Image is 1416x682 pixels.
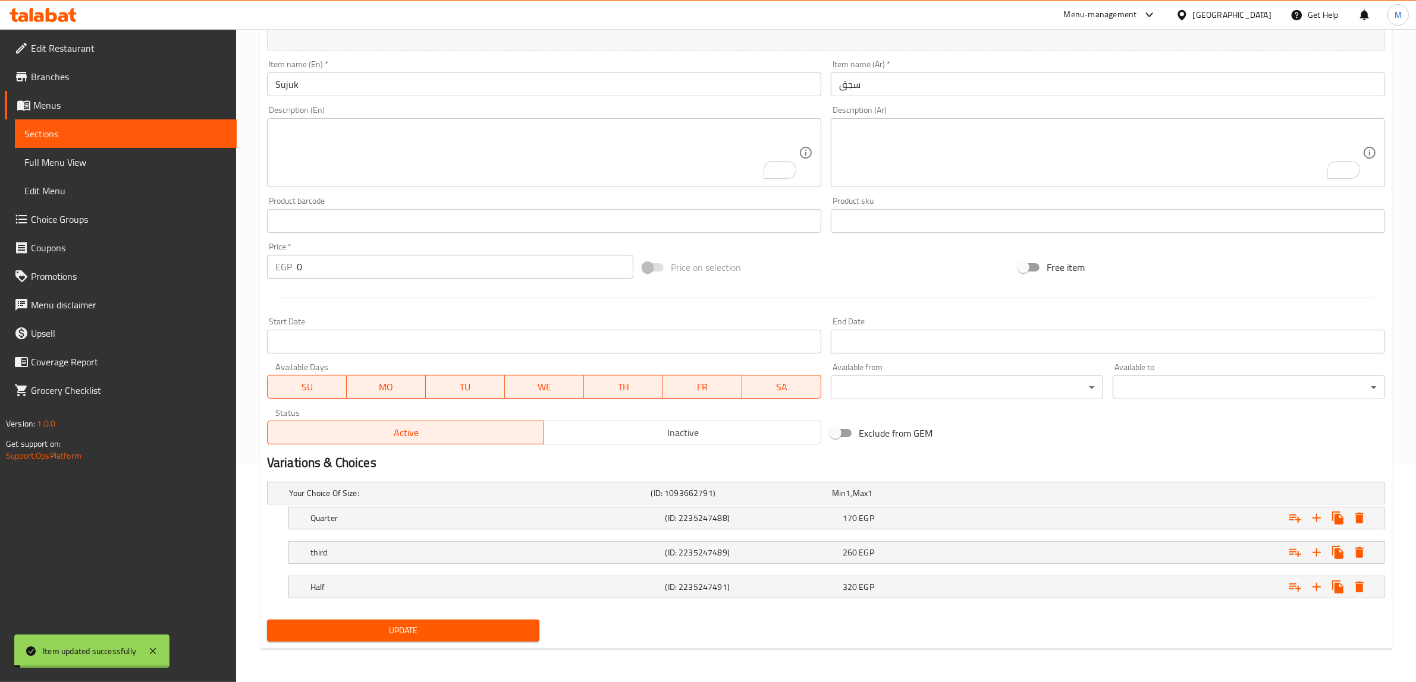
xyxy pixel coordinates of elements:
span: Get support on: [6,436,61,451]
div: Item updated successfully [43,645,136,658]
h5: third [310,547,661,558]
button: SU [267,375,347,399]
span: Grocery Checklist [31,383,227,397]
span: Inactive [549,424,817,441]
h5: (ID: 2235247488) [665,512,838,524]
input: Please enter product sku [831,209,1385,233]
a: Edit Menu [15,176,237,205]
span: Upsell [31,326,227,340]
h5: Your Choice Of Size: [289,487,646,499]
a: Branches [5,62,237,91]
span: 320 [843,579,857,595]
span: Min [832,485,846,501]
h2: Variations & Choices [267,454,1385,472]
span: EGP [859,510,874,526]
span: Menus [33,98,227,112]
span: Choice Groups [31,212,227,226]
textarea: To enrich screen reader interactions, please activate Accessibility in Grammarly extension settings [275,125,799,181]
button: Clone new choice [1327,507,1349,529]
div: Expand [268,482,1384,504]
a: Sections [15,119,237,148]
button: Add new choice [1306,507,1327,529]
span: TU [431,378,500,396]
a: Menus [5,91,237,119]
button: Delete third [1349,542,1370,563]
div: Expand [289,542,1384,563]
span: Promotions [31,269,227,283]
span: Exclude from GEM [859,426,933,440]
input: Enter name En [267,72,821,96]
h5: Half [310,581,661,593]
span: FR [668,378,737,396]
a: Support.OpsPlatform [6,448,81,463]
span: WE [510,378,579,396]
span: Free item [1047,260,1085,274]
a: Choice Groups [5,205,237,233]
span: Price on selection [671,260,741,274]
button: FR [663,375,742,399]
button: Delete Quarter [1349,507,1370,529]
span: TH [589,378,658,396]
span: Edit Menu [24,184,227,198]
button: TU [426,375,505,399]
span: SU [272,378,342,396]
a: Grocery Checklist [5,376,237,405]
span: 1 [868,485,872,501]
span: Full Menu View [24,155,227,169]
span: Active [272,424,540,441]
button: MO [347,375,426,399]
input: Please enter price [297,255,633,279]
span: Coupons [31,241,227,255]
a: Coverage Report [5,348,237,376]
button: WE [505,375,584,399]
span: 1 [846,485,850,501]
button: TH [584,375,663,399]
p: EGP [275,260,292,274]
span: Update [277,623,530,638]
span: Sections [24,127,227,141]
span: 260 [843,545,857,560]
div: ​ [1113,375,1385,399]
span: Edit Restaurant [31,41,227,55]
button: Active [267,421,545,444]
div: Expand [289,576,1384,598]
span: M [1395,8,1402,21]
div: , [832,487,1008,499]
h5: (ID: 1093662791) [651,487,827,499]
button: Add choice group [1285,542,1306,563]
a: Promotions [5,262,237,291]
span: EGP [859,545,874,560]
div: Menu-management [1064,8,1137,22]
button: Add choice group [1285,507,1306,529]
span: Max [853,485,868,501]
button: Add new choice [1306,576,1327,598]
input: Enter name Ar [831,72,1385,96]
button: SA [742,375,821,399]
button: Clone new choice [1327,576,1349,598]
button: Add new choice [1306,542,1327,563]
span: 170 [843,510,857,526]
span: EGP [859,579,874,595]
div: [GEOGRAPHIC_DATA] [1193,8,1271,21]
button: Update [267,620,539,642]
a: Menu disclaimer [5,291,237,319]
a: Upsell [5,319,237,348]
a: Coupons [5,233,237,262]
div: Expand [289,507,1384,529]
span: Menu disclaimer [31,298,227,312]
button: Clone new choice [1327,542,1349,563]
h5: (ID: 2235247489) [665,547,838,558]
span: Version: [6,416,35,431]
h5: Quarter [310,512,661,524]
button: Delete Half [1349,576,1370,598]
button: Add choice group [1285,576,1306,598]
button: Inactive [544,421,821,444]
span: Branches [31,70,227,84]
h5: (ID: 2235247491) [665,581,838,593]
span: 1.0.0 [37,416,55,431]
textarea: To enrich screen reader interactions, please activate Accessibility in Grammarly extension settings [839,125,1362,181]
span: Coverage Report [31,355,227,369]
input: Please enter product barcode [267,209,821,233]
div: ​ [831,375,1103,399]
span: MO [351,378,421,396]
